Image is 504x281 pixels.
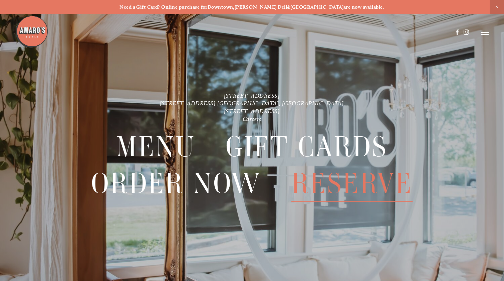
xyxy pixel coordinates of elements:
a: Careers [243,115,261,123]
a: [GEOGRAPHIC_DATA] [291,4,344,10]
strong: & [287,4,290,10]
strong: Need a Gift Card? Online purchase for [119,4,208,10]
a: [PERSON_NAME] Dell [235,4,287,10]
a: Downtown [208,4,233,10]
a: [STREET_ADDRESS] [224,92,280,99]
a: [STREET_ADDRESS] [224,108,280,115]
strong: , [233,4,235,10]
a: Reserve [291,165,413,201]
strong: are now available. [343,4,384,10]
img: Amaro's Table [15,15,48,48]
a: Order Now [91,165,261,201]
a: [STREET_ADDRESS] [GEOGRAPHIC_DATA], [GEOGRAPHIC_DATA] [160,100,344,107]
a: Gift Cards [226,129,388,165]
a: Menu [116,129,195,165]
